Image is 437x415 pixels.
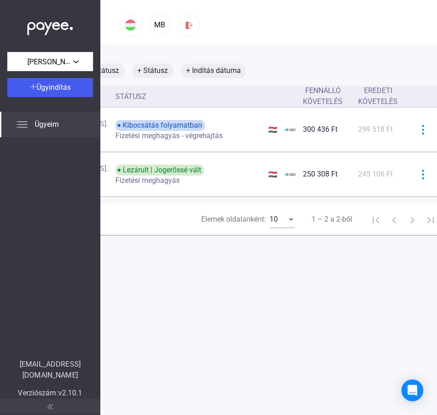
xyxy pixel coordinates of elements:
font: MB [154,21,165,29]
font: Fizetési meghagyás [115,176,180,185]
img: kékebb [418,125,428,135]
button: Előző oldal [385,210,403,228]
font: Fizetési meghagyás - végrehajtás [115,131,223,140]
img: ehaz-mini [285,169,296,180]
font: Eredeti követelés [358,86,398,106]
font: 🇭🇺 [268,170,277,179]
font: Fennálló követelés [303,86,343,106]
button: MB [149,14,171,36]
font: [EMAIL_ADDRESS][DOMAIN_NAME] [20,360,81,379]
div: Eredeti követelés [358,85,406,107]
img: HU [125,20,136,31]
div: Fennálló követelés [303,85,351,107]
font: v2.10.1 [58,389,83,397]
font: Ügyindítás [36,83,71,92]
font: 1 – 2 a 2-ből [312,215,352,223]
img: ehaz-mini [285,124,296,135]
button: kékebb [413,165,432,184]
font: Kibocsátás folyamatban [123,121,202,130]
font: + Státusz [137,66,168,75]
button: Következő oldal [403,210,421,228]
button: [PERSON_NAME][STREET_ADDRESS]. [7,52,93,71]
img: arrow-double-left-grey.svg [47,404,53,410]
font: 299 518 Ft [358,125,393,134]
font: [PERSON_NAME][STREET_ADDRESS]. [27,57,150,66]
img: kijelentkezés-piros [184,21,194,30]
button: Ügyindítás [7,78,93,97]
img: kékebb [418,170,428,179]
font: Verziószám: [18,389,58,397]
font: 245 106 Ft [358,170,393,178]
img: list.svg [16,119,27,130]
font: Státusz [115,92,146,101]
button: HU [120,14,141,36]
font: 250 308 Ft [303,170,338,178]
font: + Indítás dátuma [186,66,241,75]
font: Ügyeim [35,120,59,129]
button: kijelentkezés-piros [178,14,200,36]
img: white-payee-white-dot.svg [27,17,73,36]
mat-select: Elemek oldalanként: [270,214,295,225]
button: kékebb [413,120,432,139]
font: 300 436 Ft [303,125,338,134]
font: Elemek oldalanként: [201,215,266,223]
button: Első oldal [367,210,385,228]
div: Intercom Messenger megnyitása [401,379,423,401]
img: plus-white.svg [30,83,36,90]
font: 🇭🇺 [268,125,277,134]
font: Lezárult | Jogerőssé vált [123,166,201,174]
font: 10 [270,215,278,223]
